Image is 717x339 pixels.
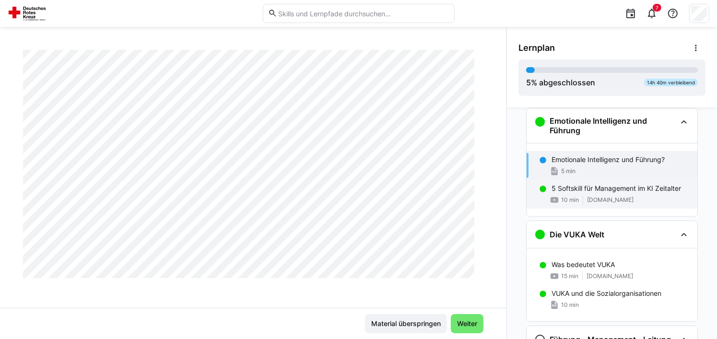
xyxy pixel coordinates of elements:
span: 10 min [561,301,579,309]
span: Lernplan [518,43,555,53]
p: Emotionale Intelligenz und Führung? [552,155,665,164]
span: Material überspringen [370,319,442,328]
span: 10 min [561,196,579,204]
h3: Die VUKA Welt [550,230,604,239]
p: Was bedeutet VUKA [552,260,615,269]
span: [DOMAIN_NAME] [587,272,633,280]
span: 5 [526,78,531,87]
input: Skills und Lernpfade durchsuchen… [277,9,449,18]
span: 7 [656,5,658,11]
button: Material überspringen [365,314,447,333]
p: VUKA und die Sozialorganisationen [552,289,661,298]
button: Weiter [451,314,483,333]
div: 14h 40m verbleibend [644,79,698,86]
div: % abgeschlossen [526,77,595,88]
p: 5 Softskill für Management im KI Zeitalter [552,184,681,193]
span: [DOMAIN_NAME] [587,196,634,204]
h3: Emotionale Intelligenz und Führung [550,116,676,135]
span: 5 min [561,167,576,175]
span: Weiter [456,319,479,328]
span: 15 min [561,272,578,280]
